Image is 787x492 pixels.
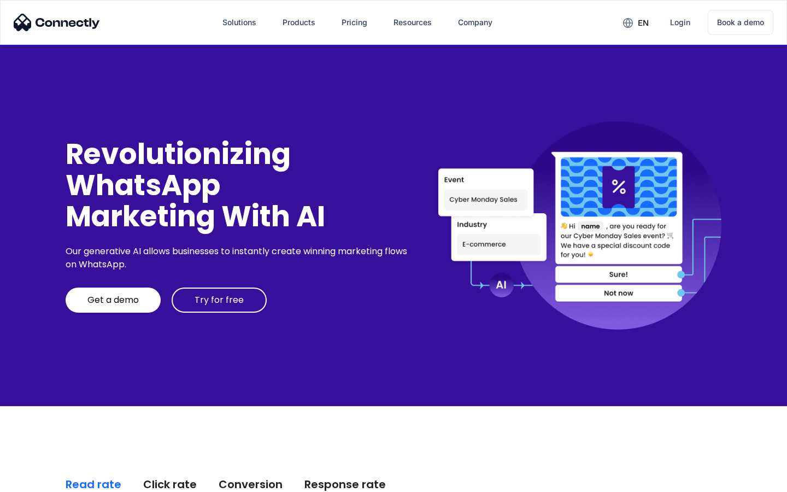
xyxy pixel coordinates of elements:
div: Company [458,15,492,30]
div: en [638,15,649,31]
a: Try for free [172,288,267,313]
div: Login [670,15,690,30]
div: Pricing [342,15,367,30]
ul: Language list [22,473,66,488]
div: Products [283,15,315,30]
a: Pricing [333,9,376,36]
a: Book a demo [708,10,773,35]
a: Get a demo [66,288,161,313]
aside: Language selected: English [11,473,66,488]
div: Get a demo [87,295,139,306]
div: Our generative AI allows businesses to instantly create winning marketing flows on WhatsApp. [66,245,411,271]
div: Resources [393,15,432,30]
div: Response rate [304,477,386,492]
div: Click rate [143,477,197,492]
div: Solutions [222,15,256,30]
div: Conversion [219,477,283,492]
a: Login [661,9,699,36]
div: Read rate [66,477,121,492]
div: Try for free [195,295,244,306]
div: Revolutionizing WhatsApp Marketing With AI [66,138,411,232]
img: Connectly Logo [14,14,100,31]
